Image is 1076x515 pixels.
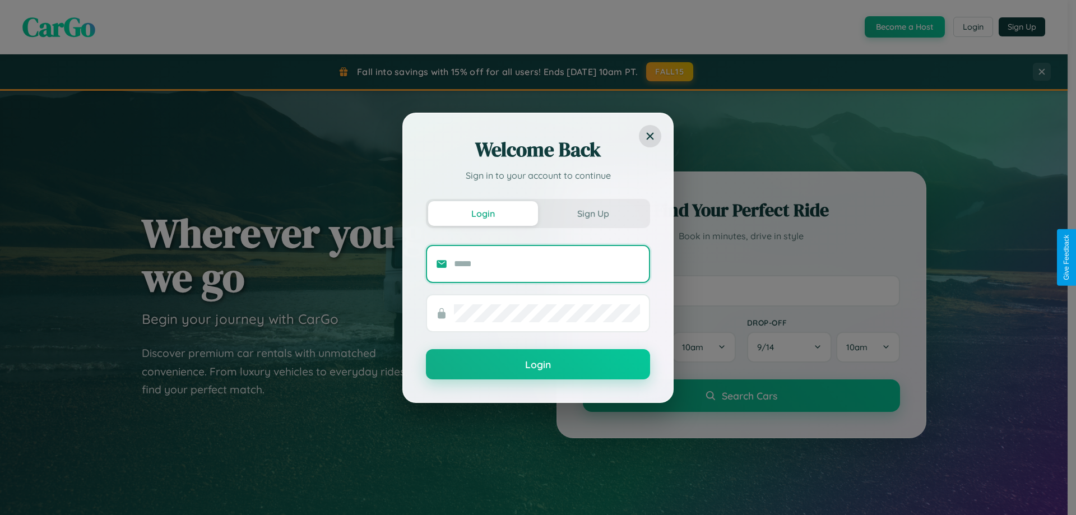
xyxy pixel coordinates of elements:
[428,201,538,226] button: Login
[426,169,650,182] p: Sign in to your account to continue
[538,201,648,226] button: Sign Up
[1063,235,1070,280] div: Give Feedback
[426,349,650,379] button: Login
[426,136,650,163] h2: Welcome Back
